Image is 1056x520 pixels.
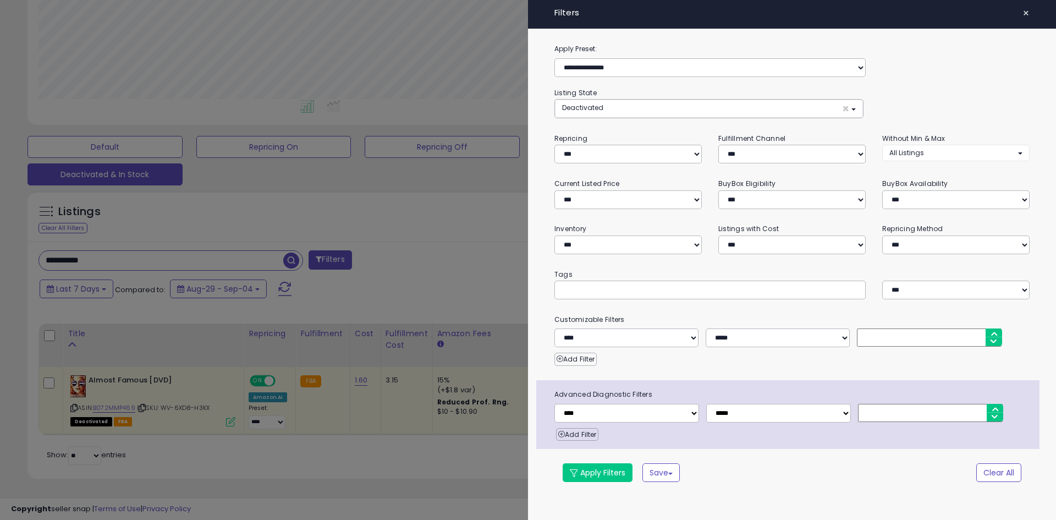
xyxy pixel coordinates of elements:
[554,353,597,366] button: Add Filter
[718,224,779,233] small: Listings with Cost
[882,224,943,233] small: Repricing Method
[554,224,586,233] small: Inventory
[556,428,598,441] button: Add Filter
[554,179,619,188] small: Current Listed Price
[563,463,632,482] button: Apply Filters
[1022,6,1030,21] span: ×
[546,314,1038,326] small: Customizable Filters
[976,463,1021,482] button: Clear All
[1018,6,1034,21] button: ×
[642,463,680,482] button: Save
[554,88,597,97] small: Listing State
[546,269,1038,281] small: Tags
[554,8,1030,18] h4: Filters
[718,179,776,188] small: BuyBox Eligibility
[554,134,587,143] small: Repricing
[882,179,948,188] small: BuyBox Availability
[546,388,1039,401] span: Advanced Diagnostic Filters
[562,103,603,112] span: Deactivated
[555,100,863,118] button: Deactivated ×
[882,134,945,143] small: Without Min & Max
[882,145,1030,161] button: All Listings
[718,134,785,143] small: Fulfillment Channel
[889,148,924,157] span: All Listings
[546,43,1038,55] label: Apply Preset:
[842,103,849,114] span: ×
